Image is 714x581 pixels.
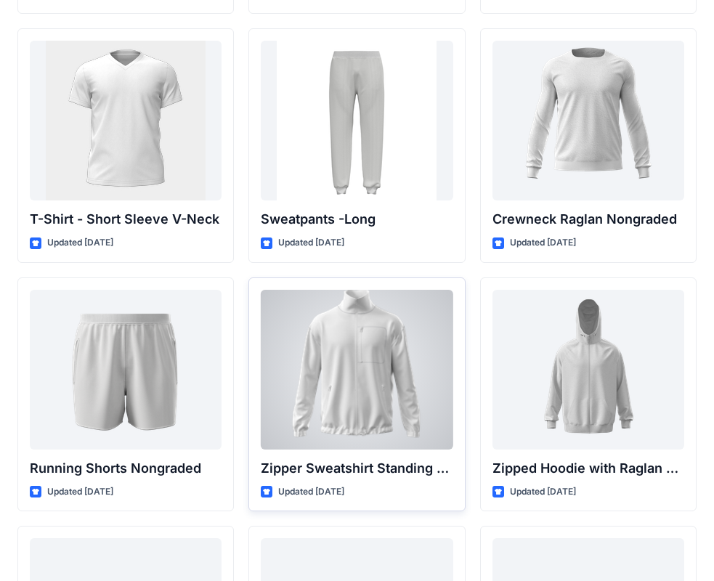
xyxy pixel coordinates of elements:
p: Updated [DATE] [510,484,576,500]
p: Updated [DATE] [278,235,344,251]
a: Zipped Hoodie with Raglan Sleeve Nongraded [492,290,684,450]
p: Updated [DATE] [278,484,344,500]
a: Running Shorts Nongraded [30,290,222,450]
p: Updated [DATE] [47,235,113,251]
p: Running Shorts Nongraded [30,458,222,479]
p: Zipper Sweatshirt Standing Collar Nongraded [261,458,453,479]
p: T-Shirt - Short Sleeve V-Neck [30,209,222,229]
p: Updated [DATE] [510,235,576,251]
a: Sweatpants -Long [261,41,453,200]
a: Zipper Sweatshirt Standing Collar Nongraded [261,290,453,450]
a: Crewneck Raglan Nongraded [492,41,684,200]
p: Updated [DATE] [47,484,113,500]
p: Zipped Hoodie with Raglan Sleeve Nongraded [492,458,684,479]
p: Crewneck Raglan Nongraded [492,209,684,229]
a: T-Shirt - Short Sleeve V-Neck [30,41,222,200]
p: Sweatpants -Long [261,209,453,229]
